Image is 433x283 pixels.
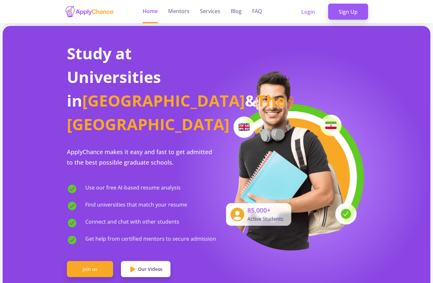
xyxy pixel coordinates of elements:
a: Join us [67,261,113,277]
span: ApplyChance makes it easy and fast to get admitted to the best possible graduate schools. [67,148,212,166]
span: Connect and chat with other students [85,218,179,228]
a: Our Videos [121,261,170,277]
span: Get help from certified mentors to secure admission [85,235,216,245]
a: Sign Up [328,4,368,20]
span: Find universities that match your resume [85,201,187,211]
span: & [245,90,257,111]
span: Study at Universities in [67,43,161,111]
img: applicant [217,68,366,251]
img: applychance logo [65,5,114,18]
span: [GEOGRAPHIC_DATA] [82,90,245,111]
a: Login [291,4,325,20]
span: Use our free AI-based resume analysis [85,184,181,194]
span: Our Videos [138,266,163,273]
